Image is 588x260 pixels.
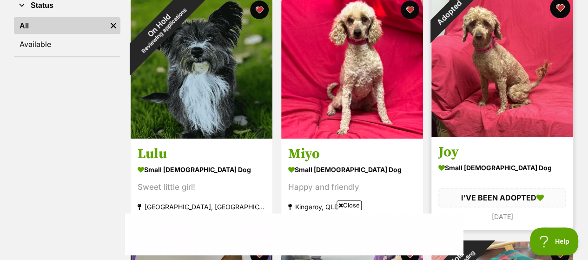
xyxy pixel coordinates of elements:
a: Remove filter [106,17,120,34]
div: Status [14,15,120,56]
a: Joy small [DEMOGRAPHIC_DATA] Dog I'VE BEEN ADOPTED [DATE] favourite [431,136,573,230]
div: Kingaroy, QLD [288,200,416,213]
a: Lulu small [DEMOGRAPHIC_DATA] Dog Sweet little girl! [GEOGRAPHIC_DATA], [GEOGRAPHIC_DATA] Interst... [131,138,272,233]
button: favourite [250,0,269,19]
a: Available [14,36,120,53]
span: Reviewing applications [140,7,188,54]
div: [GEOGRAPHIC_DATA], [GEOGRAPHIC_DATA] [138,200,265,213]
a: All [14,17,106,34]
iframe: Help Scout Beacon - Open [530,227,579,255]
h3: Lulu [138,145,265,163]
div: Sweet little girl! [138,181,265,193]
button: favourite [400,0,419,19]
div: small [DEMOGRAPHIC_DATA] Dog [438,161,566,174]
h3: Miyo [288,145,416,163]
h3: Joy [438,143,566,161]
div: Happy and friendly [288,181,416,193]
div: small [DEMOGRAPHIC_DATA] Dog [138,163,265,176]
div: small [DEMOGRAPHIC_DATA] Dog [288,163,416,176]
a: Adopted [431,129,573,139]
div: [DATE] [438,211,566,223]
span: Close [337,200,362,210]
a: On HoldReviewing applications [131,131,272,140]
a: Miyo small [DEMOGRAPHIC_DATA] Dog Happy and friendly Kingaroy, QLD Interstate adoption unavailabl... [281,138,423,233]
div: I'VE BEEN ADOPTED [438,188,566,207]
iframe: Advertisement [125,213,463,255]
